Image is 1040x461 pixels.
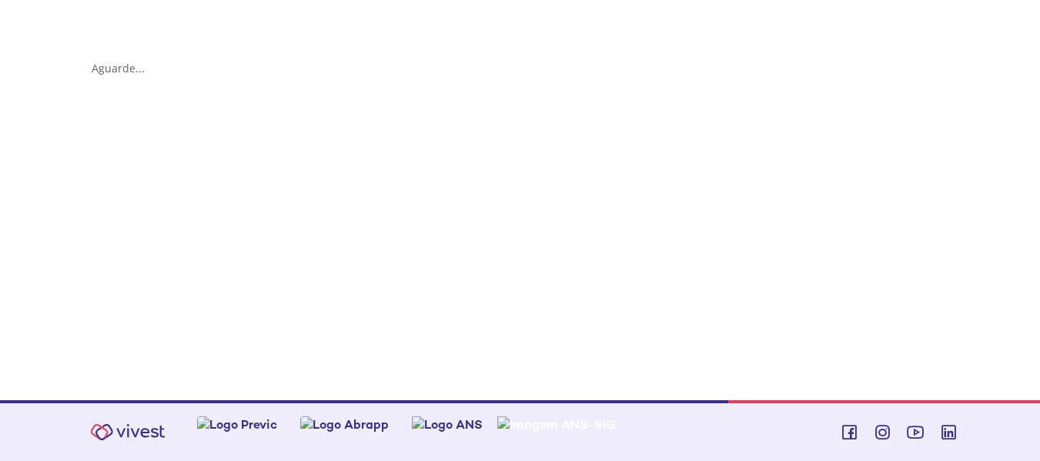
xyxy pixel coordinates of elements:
[412,416,483,433] img: Logo ANS
[82,415,174,449] img: Vivest
[300,416,389,433] img: Logo Abrapp
[497,416,616,433] img: Imagem ANS-SIG
[92,91,960,368] iframe: Iframe
[92,91,960,371] section: <span lang="en" dir="ltr">IFrameProdutos</span>
[92,61,960,75] div: Aguarde...
[197,416,277,433] img: Logo Previc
